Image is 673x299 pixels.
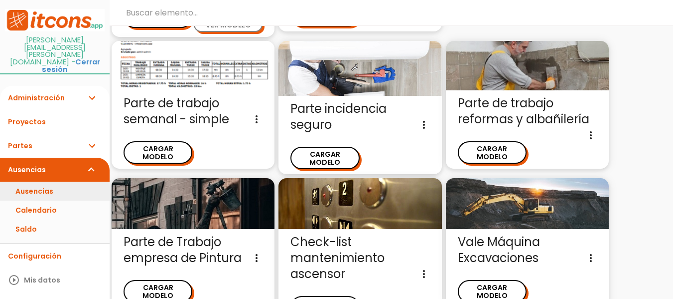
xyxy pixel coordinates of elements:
[251,111,263,127] i: more_vert
[8,268,20,292] i: play_circle_outline
[458,141,527,164] button: CARGAR MODELO
[446,178,609,229] img: valeexcavaciones.jpg
[290,147,359,169] button: CARGAR MODELO
[112,41,274,90] img: parte-semanal.png
[124,234,263,266] span: Parte de Trabajo empresa de Pintura
[585,250,597,266] i: more_vert
[251,250,263,266] i: more_vert
[458,234,597,266] span: Vale Máquina Excavaciones
[86,158,98,182] i: expand_more
[5,9,105,31] img: itcons-logo
[418,266,430,282] i: more_vert
[124,95,263,127] span: Parte de trabajo semanal - simple
[585,127,597,143] i: more_vert
[86,86,98,110] i: expand_more
[42,57,100,74] a: Cerrar sesión
[458,95,597,127] span: Parte de trabajo reformas y albañilería
[418,117,430,133] i: more_vert
[290,234,429,282] span: Check-list mantenimiento ascensor
[86,134,98,158] i: expand_more
[278,41,441,96] img: seguro.jpg
[124,141,192,164] button: CARGAR MODELO
[278,178,441,229] img: ascensor.jpg
[446,41,609,90] img: alba%C3%B1il.jpg
[112,178,274,229] img: pintura.jpg
[290,101,429,133] span: Parte incidencia seguro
